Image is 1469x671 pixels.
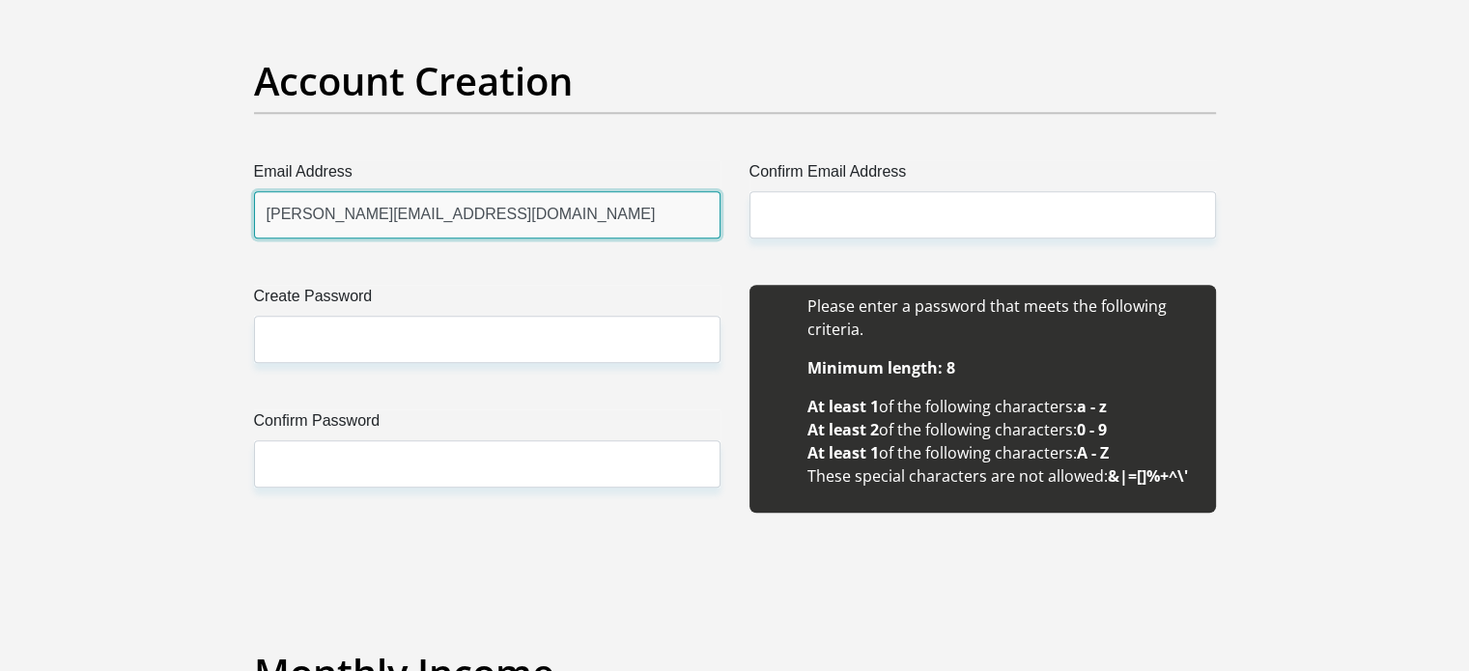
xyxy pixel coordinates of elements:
li: These special characters are not allowed: [807,464,1197,488]
label: Confirm Email Address [749,160,1216,191]
input: Confirm Password [254,440,720,488]
b: &|=[]%+^\' [1108,465,1188,487]
li: of the following characters: [807,418,1197,441]
h2: Account Creation [254,58,1216,104]
li: Please enter a password that meets the following criteria. [807,294,1197,341]
b: 0 - 9 [1077,419,1107,440]
li: of the following characters: [807,441,1197,464]
li: of the following characters: [807,395,1197,418]
label: Email Address [254,160,720,191]
b: At least 1 [807,396,879,417]
label: Create Password [254,285,720,316]
b: Minimum length: 8 [807,357,955,378]
b: At least 2 [807,419,879,440]
b: a - z [1077,396,1107,417]
input: Confirm Email Address [749,191,1216,238]
b: At least 1 [807,442,879,463]
input: Email Address [254,191,720,238]
label: Confirm Password [254,409,720,440]
b: A - Z [1077,442,1109,463]
input: Create Password [254,316,720,363]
